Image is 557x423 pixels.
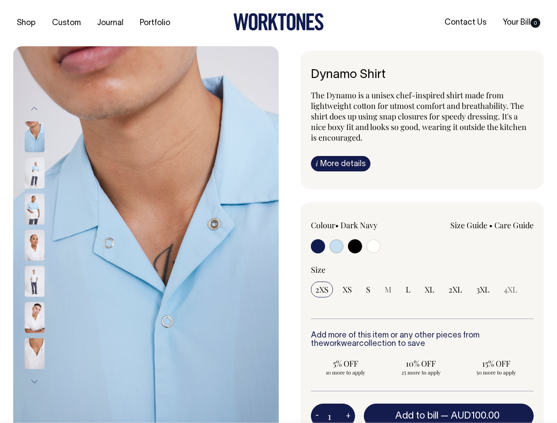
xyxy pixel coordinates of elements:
span: 50 more to apply [465,369,526,376]
div: Colour [311,220,400,230]
span: 4XL [504,284,517,295]
input: 2XL [444,282,467,297]
span: XS [343,284,352,295]
input: 3XL [472,282,494,297]
a: Size Guide [450,220,487,230]
input: XL [420,282,439,297]
input: 4XL [499,282,522,297]
span: — [441,412,502,420]
img: true-blue [25,121,45,152]
a: Care Guide [494,220,534,230]
h6: Add more of this item or any other pieces from the collection to save [311,331,534,349]
img: off-white [25,338,45,369]
div: Size [311,264,534,275]
input: 2XS [311,282,333,297]
span: • [489,220,493,230]
label: Dark Navy [340,220,378,230]
input: S [362,282,375,297]
a: Your Bill0 [499,15,544,30]
button: Next [28,371,41,391]
input: XS [338,282,356,297]
img: off-white [25,302,45,333]
span: XL [425,284,434,295]
input: 15% OFF 50 more to apply [461,356,531,378]
span: i [316,159,318,168]
span: 10 more to apply [315,369,376,376]
span: • [335,220,339,230]
span: L [406,284,411,295]
button: Previous [28,99,41,119]
span: The Dynamo is a unisex chef-inspired shirt made from lightweight cotton for utmost comfort and br... [311,90,527,143]
span: 0 [531,18,540,28]
input: M [380,282,396,297]
span: 10% OFF [390,358,451,369]
span: 2XS [315,284,329,295]
img: true-blue [25,157,45,188]
span: S [366,284,370,295]
input: 5% OFF 10 more to apply [311,356,381,378]
span: 25 more to apply [390,369,451,376]
img: off-white [25,266,45,297]
img: off-white [25,230,45,260]
span: AUD100.00 [451,412,500,420]
span: M [385,284,392,295]
input: 10% OFF 25 more to apply [386,356,456,378]
a: Shop [13,16,39,30]
span: 5% OFF [315,358,376,369]
a: Custom [49,16,84,30]
span: 3XL [476,284,490,295]
span: 15% OFF [465,358,526,369]
span: Add to bill [395,412,438,420]
a: Journal [93,16,127,30]
img: true-blue [25,193,45,224]
a: workwear [323,340,359,348]
h6: Dynamo Shirt [311,68,534,82]
input: L [401,282,415,297]
a: Contact Us [441,15,490,30]
span: 2XL [449,284,462,295]
a: iMore details [311,156,370,171]
a: Portfolio [136,16,174,30]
